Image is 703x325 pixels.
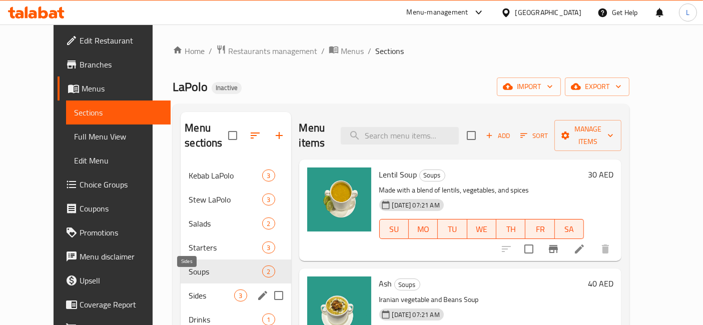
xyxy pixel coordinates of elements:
span: Branches [80,58,163,70]
a: Sections [66,100,171,124]
h2: Menu items [299,120,329,150]
a: Menus [58,76,171,100]
span: Stew LaPolo [189,193,262,205]
button: export [565,77,629,96]
span: export [573,80,621,93]
a: Promotions [58,220,171,244]
button: WE [467,219,496,239]
span: 3 [263,243,274,252]
a: Full Menu View [66,124,171,148]
a: Choice Groups [58,172,171,196]
span: [DATE] 07:21 AM [388,200,444,210]
span: Menus [341,45,364,57]
a: Edit Restaurant [58,28,171,52]
button: import [497,77,561,96]
span: Promotions [80,226,163,238]
img: Lentil Soup [307,167,371,231]
li: / [209,45,212,57]
span: Inactive [212,83,242,92]
div: items [262,265,275,277]
p: Iranian vegetable and Beans Soup [379,293,584,306]
span: MO [413,222,434,236]
div: [GEOGRAPHIC_DATA] [515,7,581,18]
button: edit [255,288,270,303]
span: Coverage Report [80,298,163,310]
span: 2 [263,267,274,276]
span: Edit Restaurant [80,34,163,46]
a: Home [173,45,205,57]
button: Sort [518,128,550,143]
span: 1 [263,315,274,324]
span: TU [442,222,463,236]
div: Kebab LaPolo [189,169,262,181]
button: Branch-specific-item [541,237,565,261]
span: SA [559,222,580,236]
div: Kebab LaPolo3 [181,163,291,187]
span: Upsell [80,274,163,286]
li: / [368,45,371,57]
div: items [262,169,275,181]
span: Sides [189,289,234,301]
span: 3 [263,171,274,180]
span: Select section [461,125,482,146]
a: Edit Menu [66,148,171,172]
h6: 30 AED [588,167,613,181]
span: Salads [189,217,262,229]
a: Coupons [58,196,171,220]
div: Starters3 [181,235,291,259]
button: delete [593,237,617,261]
button: Add section [267,123,291,147]
span: 2 [263,219,274,228]
div: items [262,193,275,205]
span: L [686,7,689,18]
span: Menus [82,82,163,94]
li: / [321,45,325,57]
span: 3 [235,291,246,300]
span: Menu disclaimer [80,250,163,262]
nav: breadcrumb [173,44,629,57]
span: Select all sections [222,125,243,146]
button: Add [482,128,514,143]
span: Sort items [514,128,554,143]
div: items [262,241,275,253]
input: search [341,127,459,144]
div: Soups [419,169,445,181]
span: Starters [189,241,262,253]
a: Restaurants management [216,44,317,57]
div: Salads2 [181,211,291,235]
span: Choice Groups [80,178,163,190]
a: Upsell [58,268,171,292]
span: Add item [482,128,514,143]
span: [DATE] 07:21 AM [388,310,444,319]
div: Soups [394,278,420,290]
span: LaPolo [173,75,208,98]
button: TU [438,219,467,239]
a: Edit menu item [573,243,585,255]
div: items [234,289,247,301]
span: Soups [189,265,262,277]
span: Add [484,130,511,141]
button: TH [496,219,525,239]
a: Menus [329,44,364,57]
span: Full Menu View [74,130,163,142]
h2: Menu sections [185,120,228,150]
span: Sections [74,106,163,118]
span: Sections [375,45,404,57]
span: 3 [263,195,274,204]
p: Made with a blend of lentils, vegetables, and spices [379,184,584,196]
span: Soups [420,169,445,181]
span: Ash [379,276,392,291]
span: Restaurants management [228,45,317,57]
span: Soups [395,279,420,290]
span: Select to update [518,238,539,259]
span: import [505,80,553,93]
span: TH [500,222,521,236]
span: SU [384,222,405,236]
span: WE [471,222,492,236]
div: Sides3edit [181,283,291,307]
span: Sort [520,130,548,141]
a: Branches [58,52,171,76]
a: Menu disclaimer [58,244,171,268]
button: Manage items [554,120,621,151]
